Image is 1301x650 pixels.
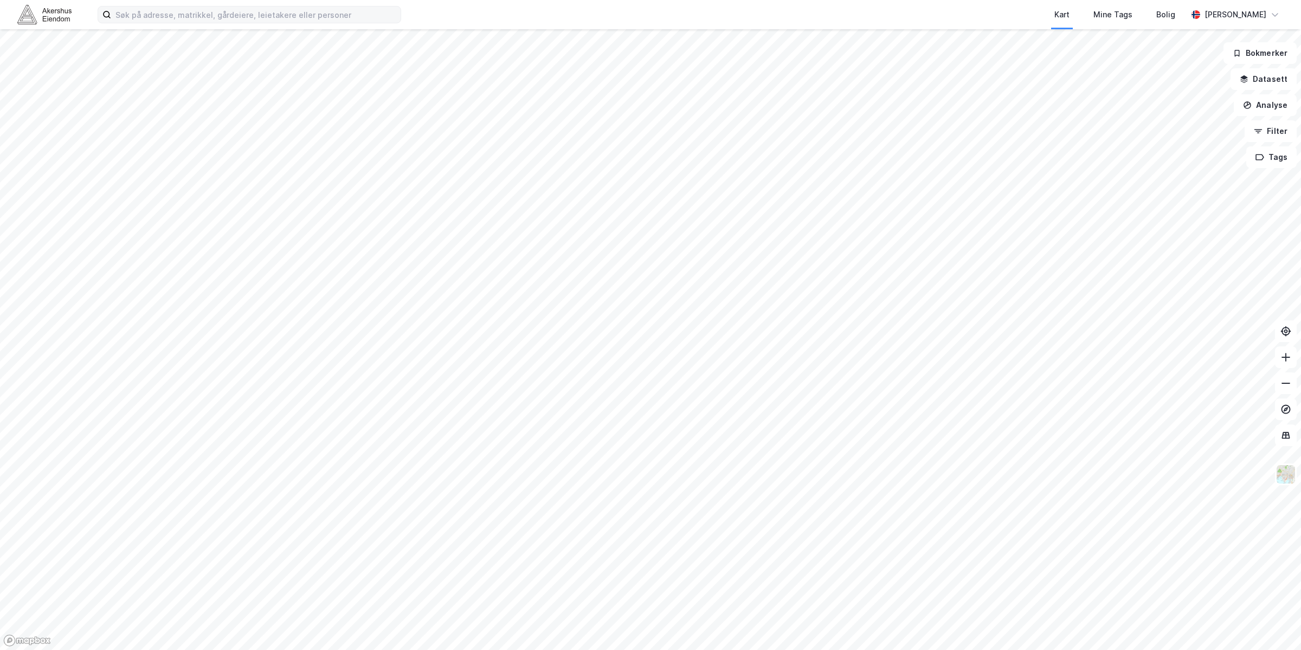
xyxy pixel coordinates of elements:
[1156,8,1175,21] div: Bolig
[1247,598,1301,650] div: Kontrollprogram for chat
[1093,8,1132,21] div: Mine Tags
[1205,8,1266,21] div: [PERSON_NAME]
[111,7,401,23] input: Søk på adresse, matrikkel, gårdeiere, leietakere eller personer
[17,5,72,24] img: akershus-eiendom-logo.9091f326c980b4bce74ccdd9f866810c.svg
[1054,8,1070,21] div: Kart
[1247,598,1301,650] iframe: Chat Widget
